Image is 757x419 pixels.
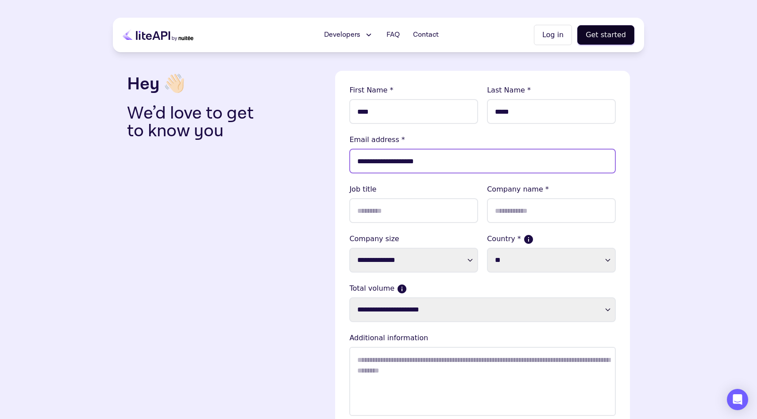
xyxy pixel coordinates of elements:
[127,104,268,140] p: We’d love to get to know you
[398,285,406,293] button: Current monthly volume your business makes in USD
[127,71,328,97] h3: Hey 👋🏻
[487,234,616,244] label: Country *
[319,26,378,44] button: Developers
[577,25,634,45] button: Get started
[349,234,478,244] label: Company size
[487,85,616,96] lable: Last Name *
[487,184,616,195] lable: Company name *
[349,85,478,96] lable: First Name *
[349,135,616,145] lable: Email address *
[381,26,405,44] a: FAQ
[349,333,616,343] lable: Additional information
[408,26,444,44] a: Contact
[534,25,572,45] button: Log in
[386,30,400,40] span: FAQ
[525,235,533,243] button: If more than one country, please select where the majority of your sales come from.
[324,30,360,40] span: Developers
[349,283,616,294] label: Total volume
[727,389,748,410] div: Open Intercom Messenger
[413,30,439,40] span: Contact
[349,184,478,195] lable: Job title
